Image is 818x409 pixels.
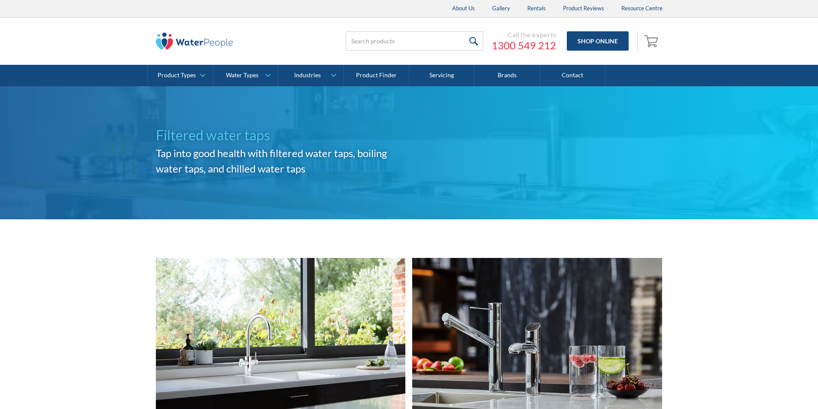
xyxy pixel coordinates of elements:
a: Brands [474,65,540,86]
iframe: podium webchat widget bubble [732,366,818,409]
h1: Filtered water taps [156,125,409,145]
a: Water Types [213,65,278,86]
a: Contact [540,65,605,86]
h2: Tap into good health with filtered water taps, boiling water taps, and chilled water taps [156,145,409,176]
div: Industries [294,72,321,79]
a: 1300 549 212 [492,39,556,52]
input: Search products [346,31,483,51]
img: shopping cart [644,34,660,48]
div: Water Types [226,72,258,79]
a: Product Types [148,65,213,86]
a: Shop Online [567,31,629,51]
img: The Water People [156,33,233,50]
a: Open cart [642,31,663,52]
div: Product Types [158,72,196,79]
div: Call the experts [492,30,556,39]
a: Product Finder [344,65,409,86]
a: Servicing [409,65,474,86]
a: Industries [278,65,343,86]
